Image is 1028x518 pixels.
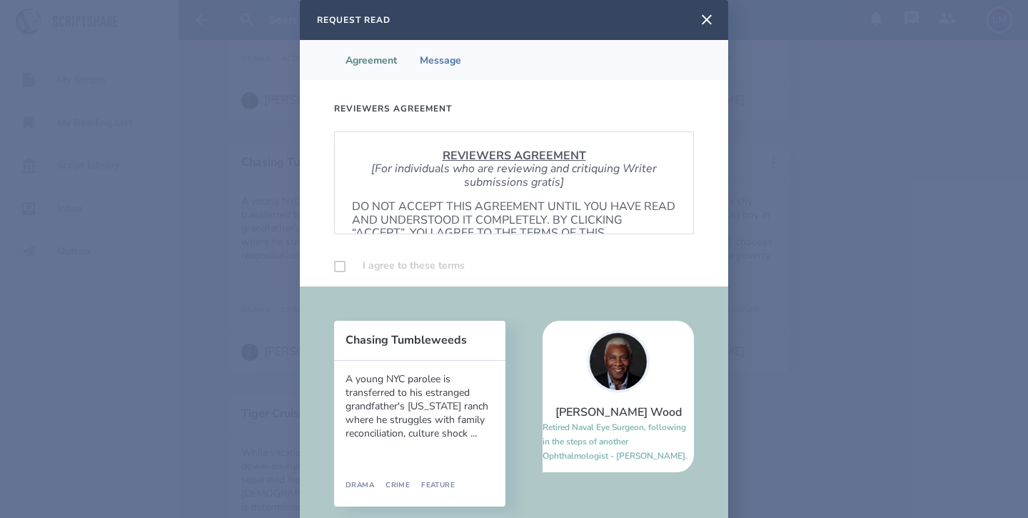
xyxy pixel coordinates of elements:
[363,257,465,275] label: I agree to these terms
[352,149,676,162] p: REVIEWERS AGREEMENT
[408,40,473,80] li: Message
[543,420,694,463] div: Retired Naval Eye Surgeon, following in the steps of another Ophthalmologist - [PERSON_NAME].
[410,482,455,490] div: Feature
[346,482,374,490] div: Drama
[317,14,390,26] h2: Request Read
[334,103,452,114] h3: Reviewers Agreement
[555,404,682,420] div: [PERSON_NAME] Wood
[543,321,694,472] a: [PERSON_NAME] WoodRetired Naval Eye Surgeon, following in the steps of another Ophthalmologist - ...
[346,372,494,440] div: A young NYC parolee is transferred to his estranged grandfather's [US_STATE] ranch where he strug...
[334,40,408,80] li: Agreement
[346,334,505,347] button: Chasing Tumbleweeds
[587,330,650,393] img: user_1641492977-crop.jpg
[374,482,410,490] div: Crime
[352,200,676,253] p: DO NOT ACCEPT THIS AGREEMENT UNTIL YOU HAVE READ AND UNDERSTOOD IT COMPLETELY. BY CLICKING “ACCEP...
[352,162,676,189] p: [For individuals who are reviewing and critiquing Writer submissions gratis]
